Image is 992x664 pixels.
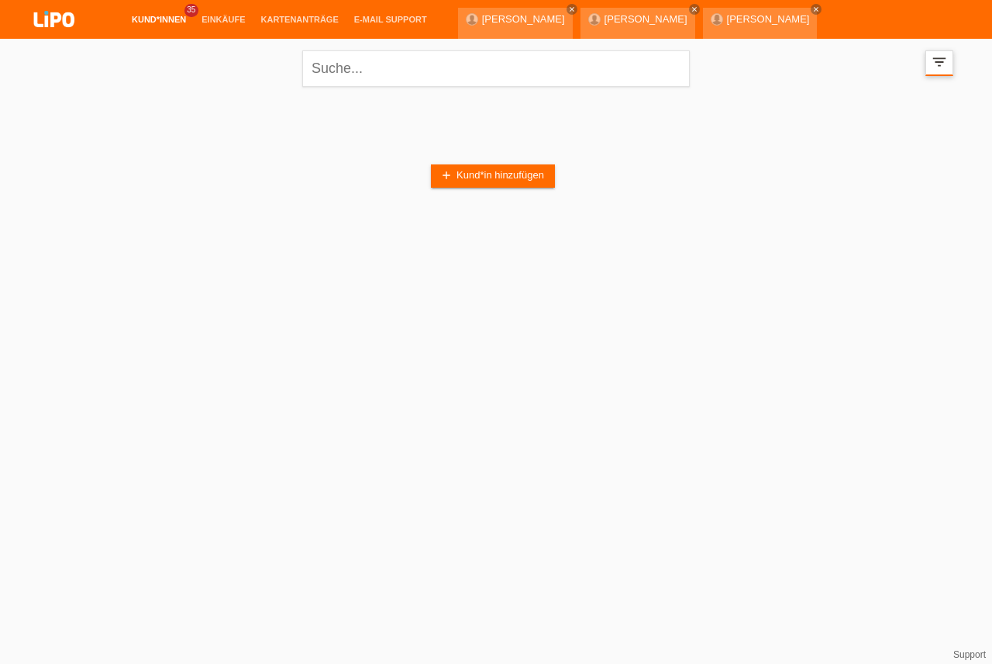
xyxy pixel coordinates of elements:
a: E-Mail Support [346,15,435,24]
a: close [811,4,821,15]
i: close [691,5,698,13]
a: [PERSON_NAME] [482,13,565,25]
span: 35 [184,4,198,17]
i: filter_list [931,54,948,71]
a: [PERSON_NAME] [727,13,810,25]
i: add [440,169,453,182]
a: addKund*in hinzufügen [431,164,555,188]
a: Support [953,649,986,660]
a: Einkäufe [194,15,253,24]
a: Kund*innen [124,15,194,24]
i: close [812,5,820,13]
i: close [568,5,576,13]
input: Suche... [302,50,690,87]
a: [PERSON_NAME] [604,13,687,25]
a: close [689,4,700,15]
a: LIPO pay [15,32,93,43]
a: close [567,4,577,15]
a: Kartenanträge [253,15,346,24]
